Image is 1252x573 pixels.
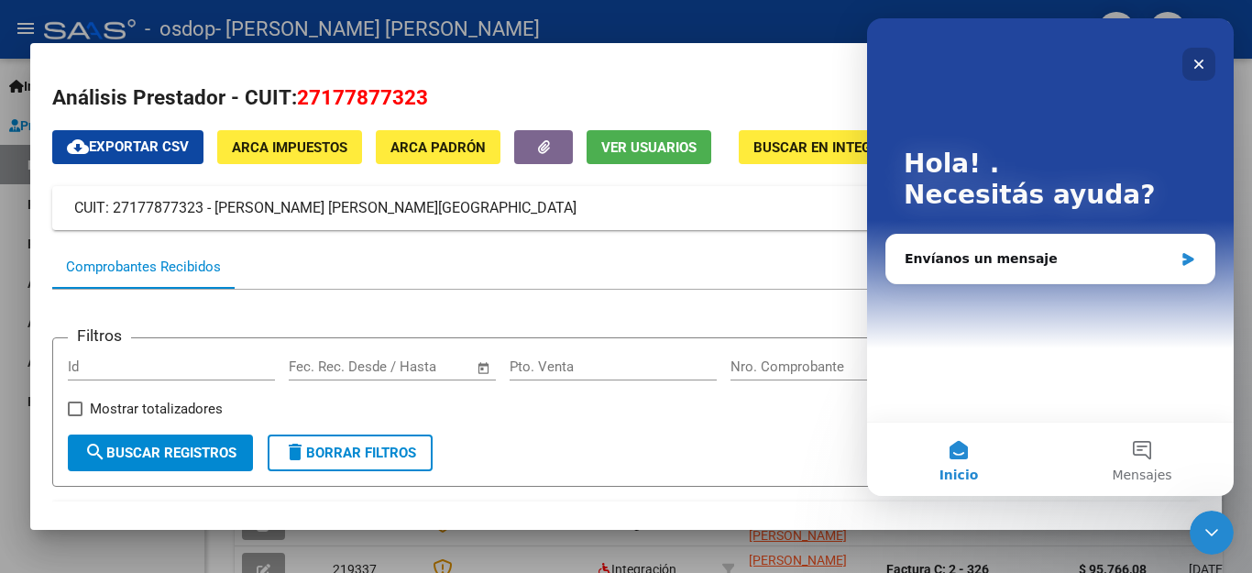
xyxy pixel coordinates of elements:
[74,197,1156,219] mat-panel-title: CUIT: 27177877323 - [PERSON_NAME] [PERSON_NAME][GEOGRAPHIC_DATA]
[90,398,223,420] span: Mostrar totalizadores
[52,83,1200,114] h2: Análisis Prestador - CUIT:
[376,130,500,164] button: ARCA Padrón
[289,358,363,375] input: Fecha inicio
[268,435,433,471] button: Borrar Filtros
[284,441,306,463] mat-icon: delete
[217,130,362,164] button: ARCA Impuestos
[1190,511,1234,555] iframe: Intercom live chat
[753,139,921,156] span: Buscar en Integración
[52,186,1200,230] mat-expansion-panel-header: CUIT: 27177877323 - [PERSON_NAME] [PERSON_NAME][GEOGRAPHIC_DATA]
[68,435,253,471] button: Buscar Registros
[474,358,495,379] button: Open calendar
[297,85,428,109] span: 27177877323
[67,138,189,155] span: Exportar CSV
[587,130,711,164] button: Ver Usuarios
[66,257,221,278] div: Comprobantes Recibidos
[739,130,936,164] button: Buscar en Integración
[68,324,131,347] h3: Filtros
[379,358,468,375] input: Fecha fin
[84,445,236,461] span: Buscar Registros
[390,139,486,156] span: ARCA Padrón
[601,139,697,156] span: Ver Usuarios
[284,445,416,461] span: Borrar Filtros
[67,136,89,158] mat-icon: cloud_download
[84,441,106,463] mat-icon: search
[232,139,347,156] span: ARCA Impuestos
[867,18,1234,496] iframe: Intercom live chat
[52,130,203,164] button: Exportar CSV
